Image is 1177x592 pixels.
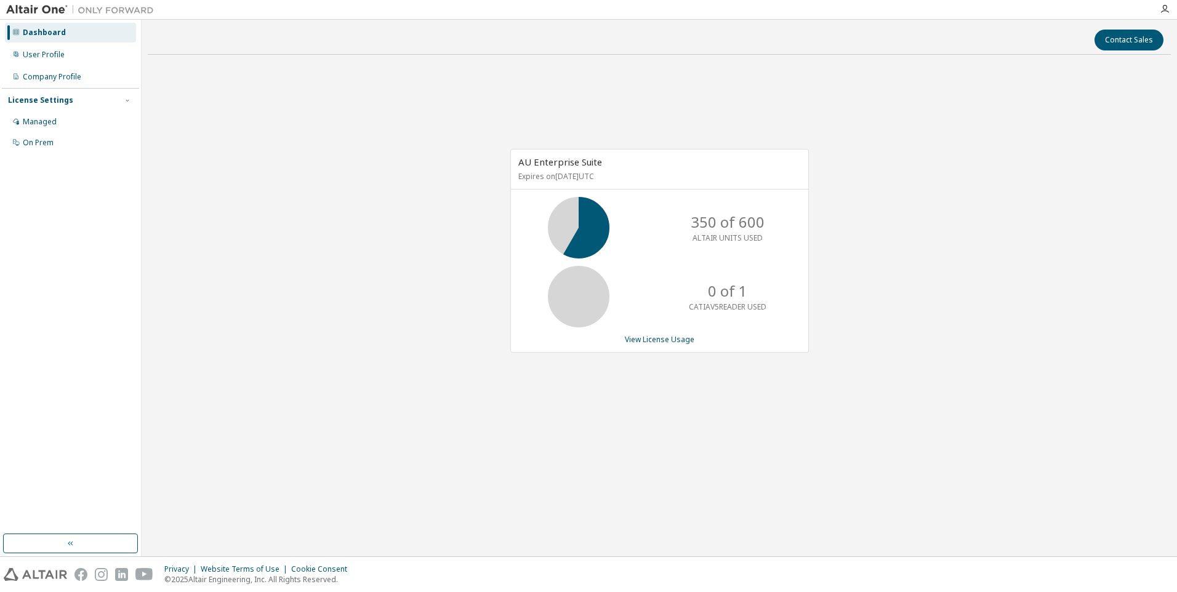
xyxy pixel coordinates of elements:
[23,117,57,127] div: Managed
[23,28,66,38] div: Dashboard
[708,281,747,302] p: 0 of 1
[625,334,694,345] a: View License Usage
[135,568,153,581] img: youtube.svg
[691,212,765,233] p: 350 of 600
[23,50,65,60] div: User Profile
[518,171,798,182] p: Expires on [DATE] UTC
[689,302,766,312] p: CATIAV5READER USED
[8,95,73,105] div: License Settings
[74,568,87,581] img: facebook.svg
[693,233,763,243] p: ALTAIR UNITS USED
[164,574,355,585] p: © 2025 Altair Engineering, Inc. All Rights Reserved.
[6,4,160,16] img: Altair One
[4,568,67,581] img: altair_logo.svg
[23,72,81,82] div: Company Profile
[115,568,128,581] img: linkedin.svg
[23,138,54,148] div: On Prem
[291,564,355,574] div: Cookie Consent
[201,564,291,574] div: Website Terms of Use
[95,568,108,581] img: instagram.svg
[518,156,602,168] span: AU Enterprise Suite
[1095,30,1163,50] button: Contact Sales
[164,564,201,574] div: Privacy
